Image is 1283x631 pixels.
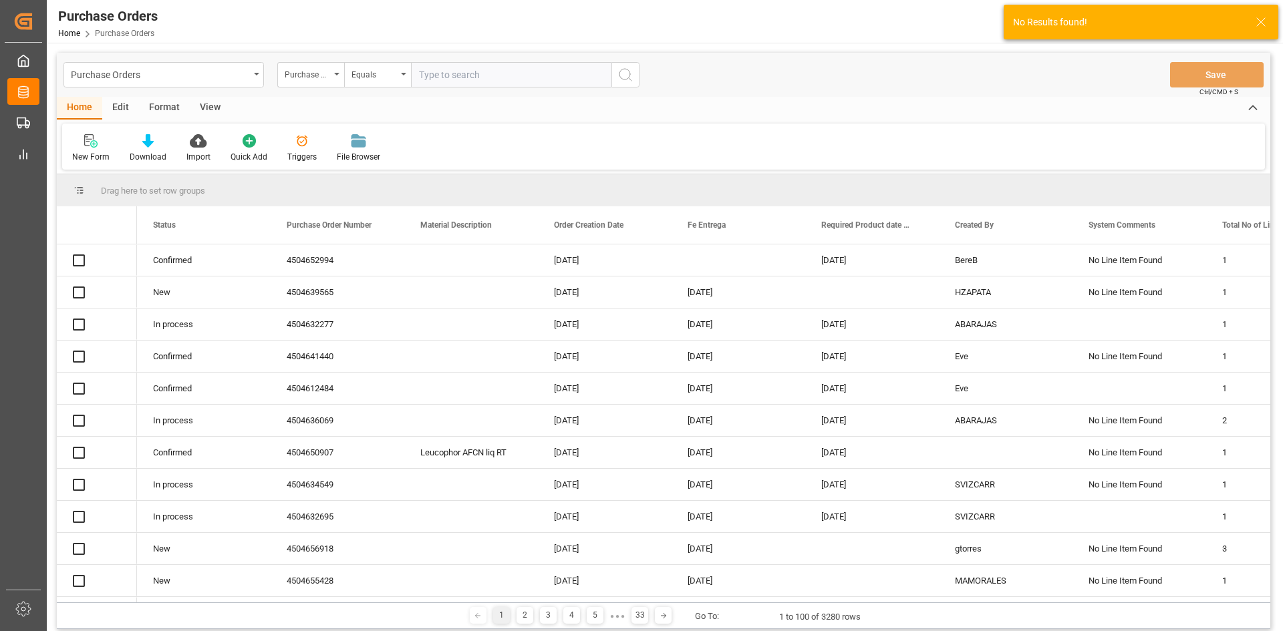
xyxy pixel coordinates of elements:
[538,597,672,628] div: [DATE]
[101,186,205,196] span: Drag here to set row groups
[57,533,137,565] div: Press SPACE to select this row.
[137,341,271,372] div: Confirmed
[939,565,1073,596] div: MAMORALES
[1013,15,1243,29] div: No Results found!
[1073,597,1206,628] div: No Line Item Found
[58,6,158,26] div: Purchase Orders
[287,220,372,230] span: Purchase Order Number
[517,607,533,624] div: 2
[939,341,1073,372] div: Eve
[137,244,271,276] div: Confirmed
[688,220,726,230] span: Fe Entrega
[137,276,271,308] div: New
[611,62,639,87] button: search button
[58,29,80,38] a: Home
[939,469,1073,500] div: SVIZCARR
[538,405,672,436] div: [DATE]
[287,151,317,163] div: Triggers
[271,373,404,404] div: 4504612484
[493,607,510,624] div: 1
[271,533,404,564] div: 4504656918
[672,341,805,372] div: [DATE]
[587,607,603,624] div: 5
[271,308,404,340] div: 4504632277
[805,308,939,340] div: [DATE]
[271,469,404,500] div: 4504634549
[538,341,672,372] div: [DATE]
[1073,244,1206,276] div: No Line Item Found
[137,437,271,468] div: Confirmed
[277,62,344,87] button: open menu
[130,151,166,163] div: Download
[672,373,805,404] div: [DATE]
[538,501,672,532] div: [DATE]
[779,610,861,624] div: 1 to 100 of 3280 rows
[351,65,397,81] div: Equals
[563,607,580,624] div: 4
[939,501,1073,532] div: SVIZCARR
[57,308,137,341] div: Press SPACE to select this row.
[57,469,137,501] div: Press SPACE to select this row.
[271,244,404,276] div: 4504652994
[271,437,404,468] div: 4504650907
[672,276,805,308] div: [DATE]
[271,565,404,596] div: 4504655428
[137,308,271,340] div: In process
[538,565,672,596] div: [DATE]
[271,597,404,628] div: 4504656915
[57,437,137,469] div: Press SPACE to select this row.
[672,308,805,340] div: [DATE]
[538,469,672,500] div: [DATE]
[1073,276,1206,308] div: No Line Item Found
[554,220,623,230] span: Order Creation Date
[672,501,805,532] div: [DATE]
[538,437,672,468] div: [DATE]
[695,610,719,623] div: Go To:
[57,501,137,533] div: Press SPACE to select this row.
[57,341,137,373] div: Press SPACE to select this row.
[137,533,271,564] div: New
[538,276,672,308] div: [DATE]
[404,437,538,468] div: Leucophor AFCN liq RT
[71,65,249,82] div: Purchase Orders
[231,151,267,163] div: Quick Add
[939,405,1073,436] div: ABARAJAS
[57,276,137,308] div: Press SPACE to select this row.
[805,405,939,436] div: [DATE]
[538,244,672,276] div: [DATE]
[190,97,231,120] div: View
[538,308,672,340] div: [DATE]
[672,405,805,436] div: [DATE]
[939,597,1073,628] div: DN
[610,611,625,621] div: ● ● ●
[72,151,110,163] div: New Form
[137,565,271,596] div: New
[57,565,137,597] div: Press SPACE to select this row.
[672,565,805,596] div: [DATE]
[153,220,176,230] span: Status
[1089,220,1155,230] span: System Comments
[337,151,380,163] div: File Browser
[540,607,557,624] div: 3
[805,501,939,532] div: [DATE]
[57,97,102,120] div: Home
[137,501,271,532] div: In process
[271,405,404,436] div: 4504636069
[186,151,210,163] div: Import
[821,220,911,230] span: Required Product date (AB)
[1073,469,1206,500] div: No Line Item Found
[1073,437,1206,468] div: No Line Item Found
[955,220,994,230] span: Created By
[805,437,939,468] div: [DATE]
[1073,405,1206,436] div: No Line Item Found
[939,308,1073,340] div: ABARAJAS
[538,373,672,404] div: [DATE]
[631,607,648,624] div: 33
[805,373,939,404] div: [DATE]
[1170,62,1264,87] button: Save
[1199,87,1238,97] span: Ctrl/CMD + S
[805,469,939,500] div: [DATE]
[139,97,190,120] div: Format
[57,405,137,437] div: Press SPACE to select this row.
[672,597,805,628] div: [DATE]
